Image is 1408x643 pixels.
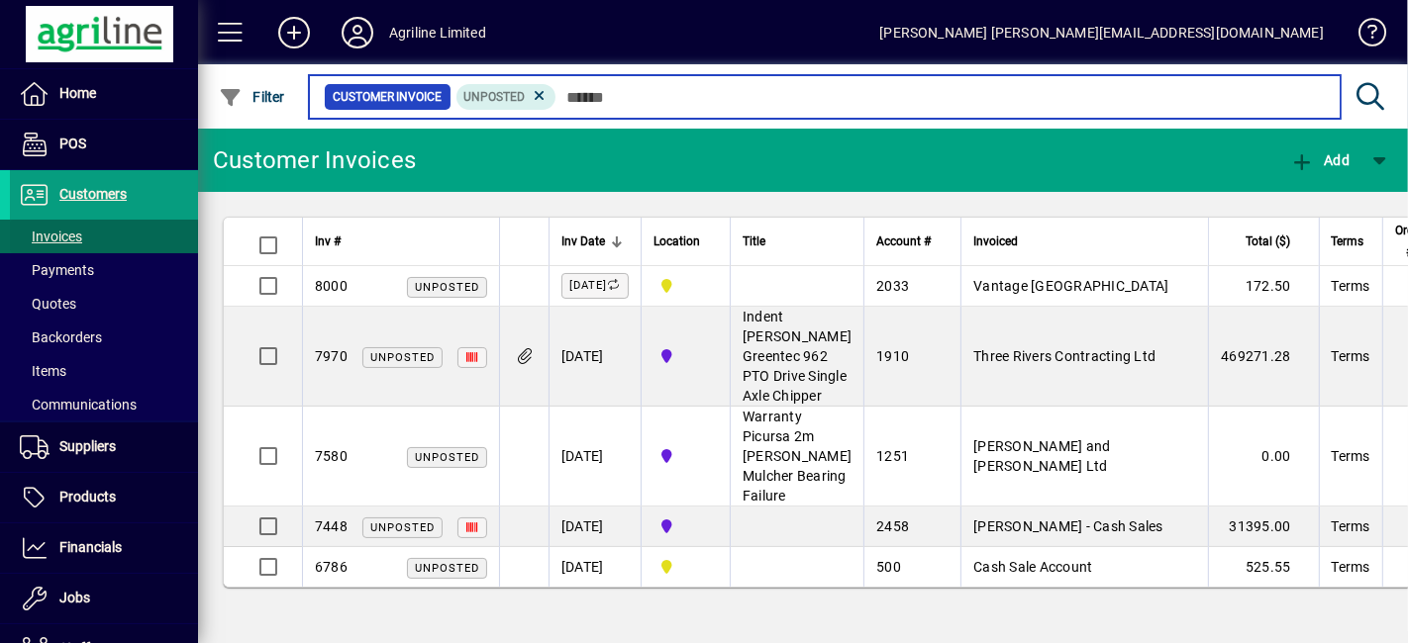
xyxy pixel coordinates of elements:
div: Account # [876,230,949,252]
div: Agriline Limited [389,17,486,48]
div: Inv Date [561,230,629,252]
span: Terms [1332,278,1370,294]
td: [DATE] [549,547,641,587]
span: Suppliers [59,438,116,454]
td: [DATE] [549,506,641,547]
span: Location [654,230,700,252]
span: 1910 [876,348,909,364]
a: Items [10,354,198,388]
span: Indent [PERSON_NAME] Greentec 962 PTO Drive Single Axle Chipper [743,309,852,404]
span: Filter [219,89,285,105]
span: Inv # [315,230,341,252]
span: Gore [654,445,718,467]
span: Home [59,85,96,101]
mat-chip: Customer Invoice Status: Unposted [456,84,556,110]
span: Terms [1332,448,1370,464]
span: Title [743,230,765,252]
span: Terms [1332,518,1370,534]
span: Customer Invoice [333,87,443,107]
span: Jobs [59,590,90,605]
button: Add [1285,142,1355,178]
span: 1251 [876,448,909,464]
span: Warranty Picursa 2m [PERSON_NAME] Mulcher Bearing Failure [743,409,852,504]
div: Title [743,230,852,252]
div: [PERSON_NAME] [PERSON_NAME][EMAIL_ADDRESS][DOMAIN_NAME] [879,17,1324,48]
span: Unposted [415,451,479,464]
span: Account # [876,230,931,252]
span: Terms [1332,348,1370,364]
a: Quotes [10,287,198,321]
span: Cash Sale Account [973,559,1092,575]
a: Invoices [10,220,198,253]
span: Dargaville [654,556,718,578]
span: [PERSON_NAME] and [PERSON_NAME] Ltd [973,438,1110,474]
div: Inv # [315,230,487,252]
button: Profile [326,15,389,50]
div: Customer Invoices [213,144,416,176]
span: Communications [20,397,137,413]
span: Quotes [20,296,76,312]
span: Unposted [415,281,479,294]
a: Jobs [10,574,198,623]
span: 500 [876,559,901,575]
a: Financials [10,523,198,573]
span: Dargaville [654,275,718,297]
div: Invoiced [973,230,1196,252]
span: Products [59,489,116,505]
span: Gore [654,515,718,537]
span: 2458 [876,518,909,534]
span: Terms [1332,230,1364,252]
td: [DATE] [549,407,641,506]
span: Unposted [370,521,435,534]
a: Communications [10,388,198,421]
span: 8000 [315,278,348,294]
span: Payments [20,262,94,278]
td: 525.55 [1208,547,1318,587]
a: Backorders [10,321,198,354]
span: POS [59,136,86,151]
a: Home [10,69,198,119]
a: POS [10,120,198,169]
span: Inv Date [561,230,605,252]
span: Unposted [464,90,526,104]
td: 172.50 [1208,266,1318,307]
label: [DATE] [561,273,629,299]
span: 6786 [315,559,348,575]
span: [PERSON_NAME] - Cash Sales [973,518,1163,534]
span: Items [20,363,66,379]
button: Filter [214,79,290,115]
span: Invoiced [973,230,1018,252]
span: Vantage [GEOGRAPHIC_DATA] [973,278,1168,294]
span: Unposted [415,562,479,575]
td: [DATE] [549,307,641,407]
a: Suppliers [10,422,198,472]
span: 7970 [315,348,348,364]
span: Customers [59,186,127,202]
span: Backorders [20,329,102,345]
span: Add [1290,152,1350,168]
span: Total ($) [1247,230,1291,252]
span: Financials [59,539,122,555]
span: Unposted [370,351,435,364]
a: Knowledge Base [1344,4,1383,68]
span: Three Rivers Contracting Ltd [973,348,1156,364]
span: 7580 [315,448,348,464]
td: 31395.00 [1208,506,1318,547]
div: Location [654,230,718,252]
a: Products [10,473,198,522]
button: Add [262,15,326,50]
span: 7448 [315,518,348,534]
td: 0.00 [1208,407,1318,506]
td: 469271.28 [1208,307,1318,407]
div: Total ($) [1221,230,1308,252]
span: Terms [1332,559,1370,575]
span: Gore [654,345,718,367]
span: Invoices [20,229,82,244]
span: 2033 [876,278,909,294]
a: Payments [10,253,198,287]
